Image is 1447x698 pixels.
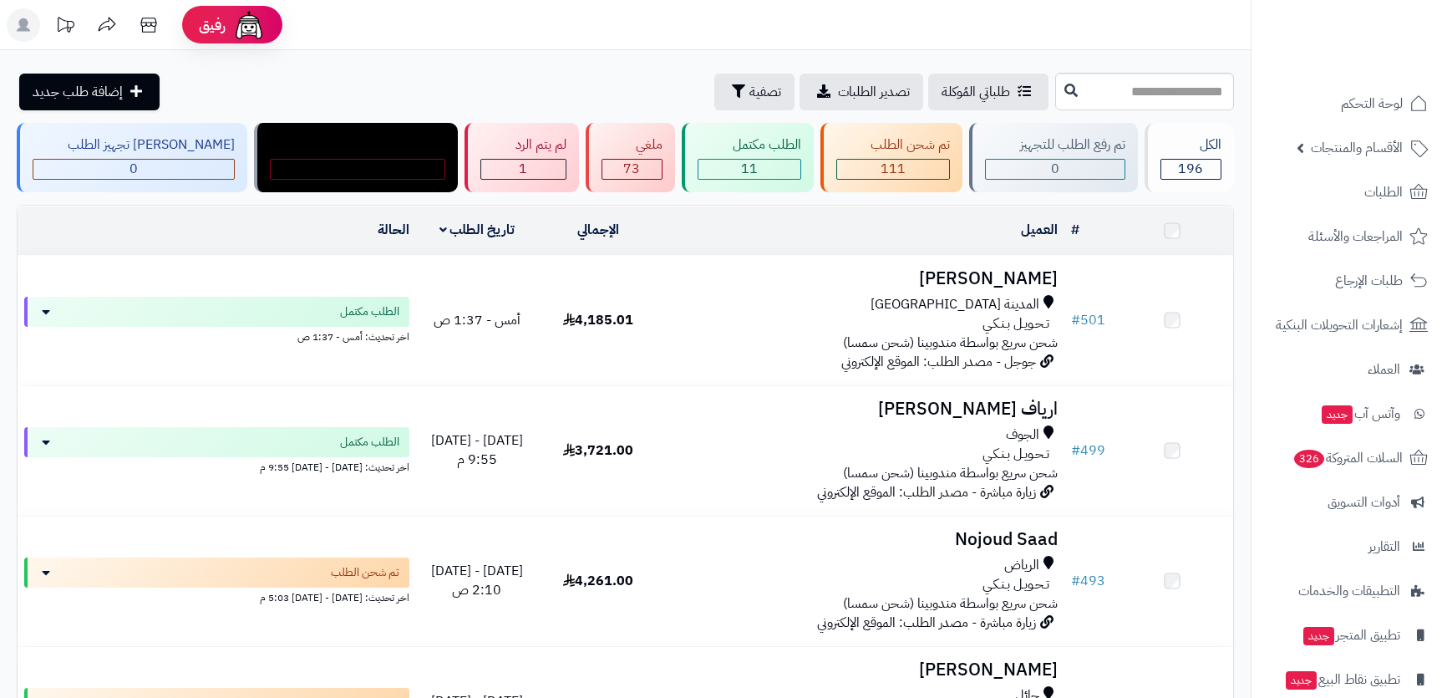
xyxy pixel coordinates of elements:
[928,74,1048,110] a: طلباتي المُوكلة
[1262,615,1437,655] a: تطبيق المتجرجديد
[331,564,399,581] span: تم شحن الطلب
[13,123,251,192] a: [PERSON_NAME] تجهيز الطلب 0
[623,159,640,179] span: 73
[577,220,619,240] a: الإجمالي
[129,159,138,179] span: 0
[817,613,1036,633] span: زيارة مباشرة - مصدر الطلب: الموقع الإلكتروني
[982,314,1049,334] span: تـحـويـل بـنـكـي
[1262,438,1437,478] a: السلات المتروكة326
[749,82,781,102] span: تصفية
[837,160,950,179] div: 111
[1004,556,1039,575] span: الرياض
[1071,441,1080,461] span: #
[1071,310,1080,330] span: #
[1262,217,1437,257] a: المراجعات والأسئلة
[434,310,520,330] span: أمس - 1:37 ص
[982,445,1049,464] span: تـحـويـل بـنـكـي
[666,400,1058,419] h3: ارياف [PERSON_NAME]
[602,135,663,155] div: ملغي
[1262,394,1437,434] a: وآتس آبجديد
[353,159,362,179] span: 0
[871,295,1039,314] span: المدينة [GEOGRAPHIC_DATA]
[602,160,663,179] div: 73
[1141,123,1238,192] a: الكل196
[1071,441,1105,461] a: #499
[966,123,1141,192] a: تم رفع الطلب للتجهيز 0
[1276,313,1403,337] span: إشعارات التحويلات البنكية
[1303,627,1334,645] span: جديد
[1071,310,1105,330] a: #501
[986,160,1125,179] div: 0
[982,575,1049,594] span: تـحـويـل بـنـكـي
[1051,159,1059,179] span: 0
[698,160,800,179] div: 11
[431,561,523,600] span: [DATE] - [DATE] 2:10 ص
[232,8,266,42] img: ai-face.png
[985,135,1125,155] div: تم رفع الطلب للتجهيز
[1333,16,1431,51] img: logo-2.png
[24,457,409,475] div: اخر تحديث: [DATE] - [DATE] 9:55 م
[340,303,399,320] span: الطلب مكتمل
[24,588,409,605] div: اخر تحديث: [DATE] - [DATE] 5:03 م
[1368,535,1400,558] span: التقارير
[33,160,234,179] div: 0
[1262,482,1437,522] a: أدوات التسويق
[1262,172,1437,212] a: الطلبات
[480,135,566,155] div: لم يتم الرد
[1284,668,1400,691] span: تطبيق نقاط البيع
[24,327,409,344] div: اخر تحديث: أمس - 1:37 ص
[1071,571,1105,591] a: #493
[1262,305,1437,345] a: إشعارات التحويلات البنكية
[461,123,582,192] a: لم يتم الرد 1
[843,333,1058,353] span: شحن سريع بواسطة مندوبينا (شحن سمسا)
[741,159,758,179] span: 11
[838,82,910,102] span: تصدير الطلبات
[817,482,1036,502] span: زيارة مباشرة - مصدر الطلب: الموقع الإلكتروني
[271,160,445,179] div: 0
[439,220,515,240] a: تاريخ الطلب
[843,463,1058,483] span: شحن سريع بواسطة مندوبينا (شحن سمسا)
[1328,491,1400,514] span: أدوات التسويق
[1298,579,1400,603] span: التطبيقات والخدمات
[33,82,123,102] span: إضافة طلب جديد
[251,123,462,192] a: مندوب توصيل داخل الرياض 0
[340,434,399,451] span: الطلب مكتمل
[1368,358,1400,381] span: العملاء
[1178,159,1203,179] span: 196
[33,135,235,155] div: [PERSON_NAME] تجهيز الطلب
[1292,446,1403,470] span: السلات المتروكة
[942,82,1010,102] span: طلباتي المُوكلة
[582,123,679,192] a: ملغي 73
[270,135,446,155] div: مندوب توصيل داخل الرياض
[1286,671,1317,690] span: جديد
[378,220,409,240] a: الحالة
[836,135,951,155] div: تم شحن الطلب
[678,123,817,192] a: الطلب مكتمل 11
[1341,92,1403,115] span: لوحة التحكم
[666,269,1058,288] h3: [PERSON_NAME]
[1071,220,1079,240] a: #
[563,441,633,461] span: 3,721.00
[1335,269,1403,293] span: طلبات الإرجاع
[1262,261,1437,301] a: طلبات الإرجاع
[698,135,801,155] div: الطلب مكتمل
[1364,181,1403,204] span: الطلبات
[1308,225,1403,248] span: المراجعات والأسئلة
[19,74,160,110] a: إضافة طلب جديد
[1262,527,1437,567] a: التقارير
[199,15,226,35] span: رفيق
[800,74,923,110] a: تصدير الطلبات
[1311,136,1403,160] span: الأقسام والمنتجات
[1160,135,1222,155] div: الكل
[1006,425,1039,445] span: الجوف
[1262,571,1437,611] a: التطبيقات والخدمات
[431,431,523,470] span: [DATE] - [DATE] 9:55 م
[1262,349,1437,390] a: العملاء
[843,594,1058,614] span: شحن سريع بواسطة مندوبينا (شحن سمسا)
[563,571,633,591] span: 4,261.00
[666,660,1058,680] h3: [PERSON_NAME]
[481,160,566,179] div: 1
[666,530,1058,549] h3: Nojoud Saad
[1292,449,1326,469] span: 326
[881,159,906,179] span: 111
